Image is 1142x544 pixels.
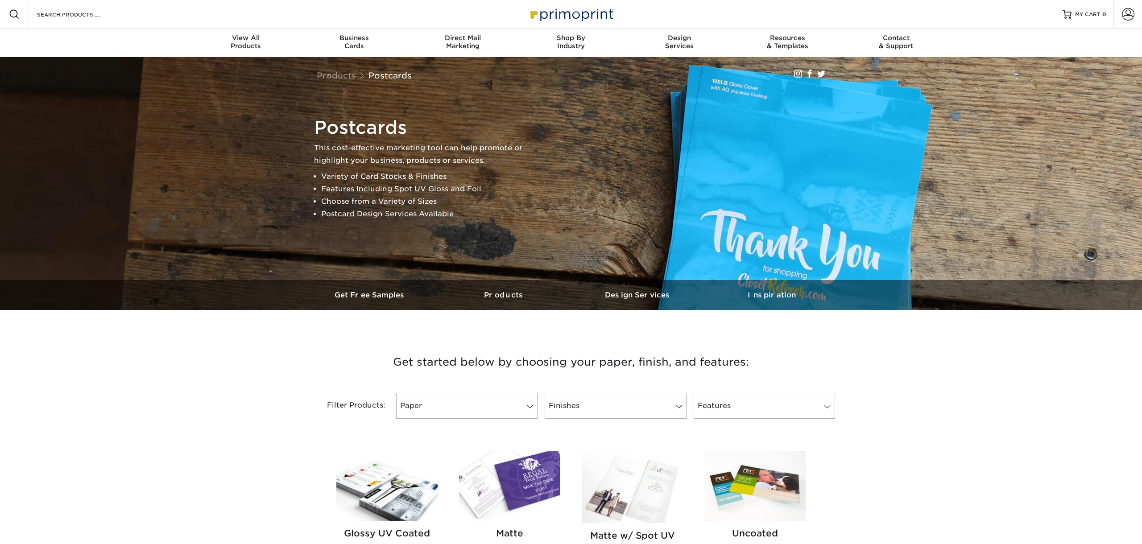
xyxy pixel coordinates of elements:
[545,393,686,419] a: Finishes
[409,34,517,50] div: Marketing
[625,29,733,57] a: DesignServices
[1075,11,1101,18] span: MY CART
[336,528,438,539] h2: Glossy UV Coated
[517,34,625,42] span: Shop By
[300,34,409,42] span: Business
[192,34,300,50] div: Products
[842,29,950,57] a: Contact& Support
[310,342,832,382] h3: Get started below by choosing your paper, finish, and features:
[526,4,616,24] img: Primoprint
[303,393,393,419] div: Filter Products:
[321,183,537,195] li: Features Including Spot UV Gloss and Foil
[36,9,123,20] input: SEARCH PRODUCTS.....
[437,291,571,299] h3: Products
[459,528,560,539] h2: Matte
[321,195,537,208] li: Choose from a Variety of Sizes
[409,34,517,42] span: Direct Mail
[321,170,537,183] li: Variety of Card Stocks & Finishes
[517,34,625,50] div: Industry
[705,291,839,299] h3: Inspiration
[192,34,300,42] span: View All
[842,34,950,50] div: & Support
[733,34,842,42] span: Resources
[303,291,437,299] h3: Get Free Samples
[582,530,683,541] h2: Matte w/ Spot UV
[303,280,437,310] a: Get Free Samples
[396,393,538,419] a: Paper
[625,34,733,42] span: Design
[459,451,560,521] img: Matte Postcards
[300,29,409,57] a: BusinessCards
[300,34,409,50] div: Cards
[694,393,835,419] a: Features
[571,280,705,310] a: Design Services
[517,29,625,57] a: Shop ByIndustry
[733,34,842,50] div: & Templates
[842,34,950,42] span: Contact
[704,451,806,521] img: Uncoated Postcards
[321,208,537,220] li: Postcard Design Services Available
[314,117,537,138] h1: Postcards
[314,142,537,167] p: This cost-effective marketing tool can help promote or highlight your business, products or servi...
[571,291,705,299] h3: Design Services
[368,70,412,80] a: Postcards
[704,528,806,539] h2: Uncoated
[317,70,356,80] a: Products
[1102,11,1106,17] span: 0
[192,29,300,57] a: View AllProducts
[705,280,839,310] a: Inspiration
[336,451,438,521] img: Glossy UV Coated Postcards
[582,451,683,523] img: Matte w/ Spot UV Postcards
[437,280,571,310] a: Products
[733,29,842,57] a: Resources& Templates
[409,29,517,57] a: Direct MailMarketing
[625,34,733,50] div: Services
